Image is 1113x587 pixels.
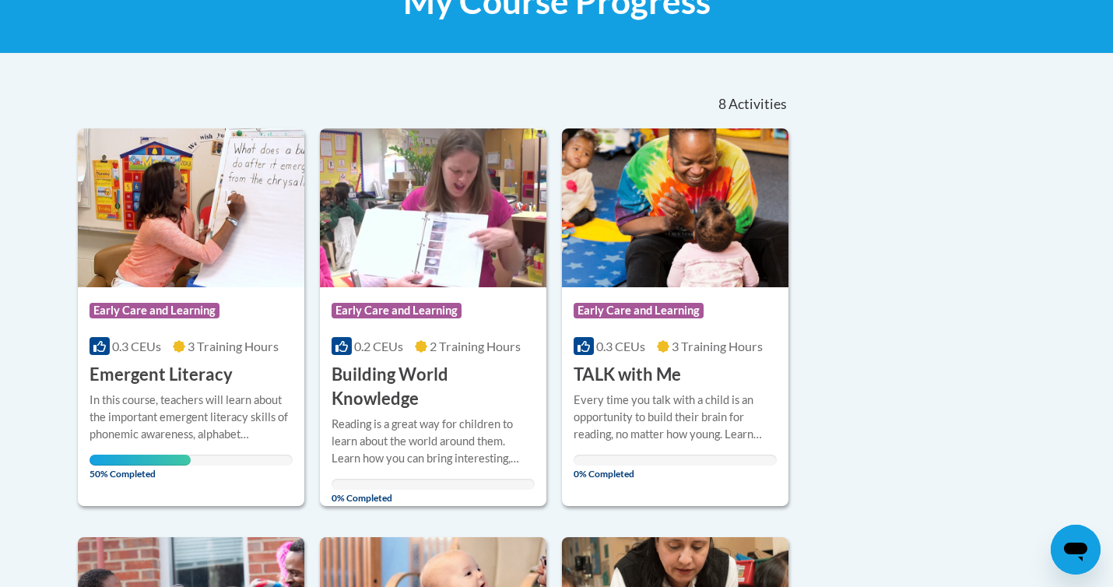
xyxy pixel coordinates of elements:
[90,392,293,443] div: In this course, teachers will learn about the important emergent literacy skills of phonemic awar...
[729,96,787,113] span: Activities
[596,339,645,353] span: 0.3 CEUs
[1051,525,1101,575] iframe: Button to launch messaging window, conversation in progress
[90,303,219,318] span: Early Care and Learning
[332,303,462,318] span: Early Care and Learning
[90,455,191,480] span: 50% Completed
[574,303,704,318] span: Early Care and Learning
[320,128,546,287] img: Course Logo
[332,416,535,467] div: Reading is a great way for children to learn about the world around them. Learn how you can bring...
[320,128,546,505] a: Course LogoEarly Care and Learning0.2 CEUs2 Training Hours Building World KnowledgeReading is a g...
[112,339,161,353] span: 0.3 CEUs
[78,128,304,287] img: Course Logo
[562,128,788,505] a: Course LogoEarly Care and Learning0.3 CEUs3 Training Hours TALK with MeEvery time you talk with a...
[672,339,763,353] span: 3 Training Hours
[90,455,191,466] div: Your progress
[430,339,521,353] span: 2 Training Hours
[574,392,777,443] div: Every time you talk with a child is an opportunity to build their brain for reading, no matter ho...
[188,339,279,353] span: 3 Training Hours
[78,128,304,505] a: Course LogoEarly Care and Learning0.3 CEUs3 Training Hours Emergent LiteracyIn this course, teach...
[332,363,535,411] h3: Building World Knowledge
[90,363,233,387] h3: Emergent Literacy
[718,96,726,113] span: 8
[354,339,403,353] span: 0.2 CEUs
[562,128,788,287] img: Course Logo
[574,363,681,387] h3: TALK with Me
